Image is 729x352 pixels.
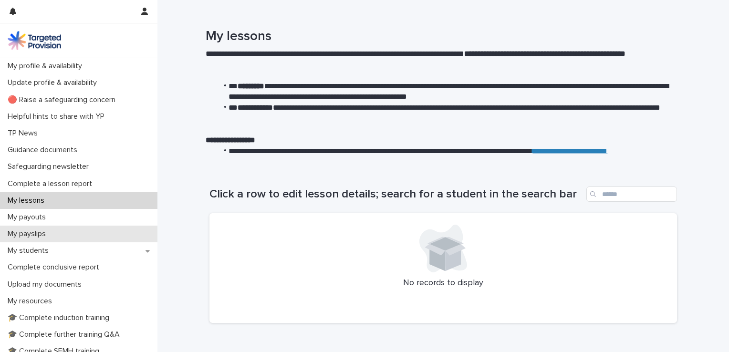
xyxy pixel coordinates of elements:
[586,186,677,202] input: Search
[4,112,112,121] p: Helpful hints to share with YP
[4,246,56,255] p: My students
[4,179,100,188] p: Complete a lesson report
[4,162,96,171] p: Safeguarding newsletter
[8,31,61,50] img: M5nRWzHhSzIhMunXDL62
[4,145,85,155] p: Guidance documents
[4,280,89,289] p: Upload my documents
[206,29,673,45] h1: My lessons
[221,278,666,289] p: No records to display
[4,330,127,339] p: 🎓 Complete further training Q&A
[4,196,52,205] p: My lessons
[4,313,117,322] p: 🎓 Complete induction training
[4,229,53,238] p: My payslips
[4,263,107,272] p: Complete conclusive report
[4,213,53,222] p: My payouts
[4,297,60,306] p: My resources
[209,187,583,201] h1: Click a row to edit lesson details; search for a student in the search bar
[4,129,45,138] p: TP News
[4,78,104,87] p: Update profile & availability
[4,95,123,104] p: 🔴 Raise a safeguarding concern
[4,62,90,71] p: My profile & availability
